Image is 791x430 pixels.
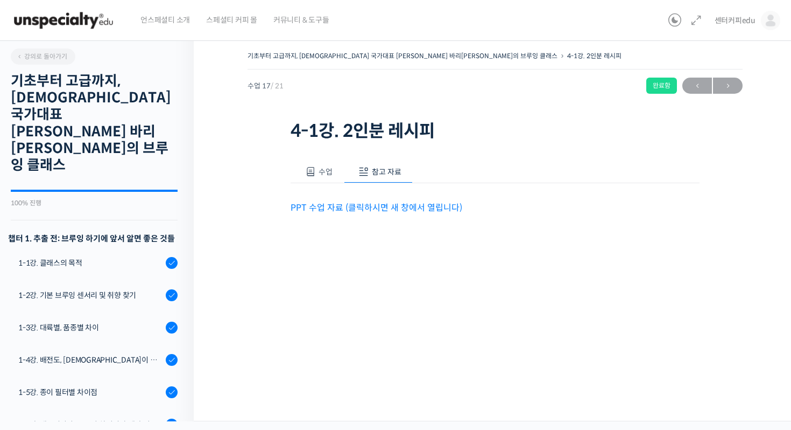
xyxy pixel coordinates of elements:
span: ← [682,79,712,93]
span: / 21 [271,81,284,91]
div: 1-3강. 대륙별, 품종별 차이 [18,322,163,334]
div: 1-4강. 배전도, [DEMOGRAPHIC_DATA]이 미치는 영향 [18,354,163,366]
div: 1-5강. 종이 필터별 차이점 [18,386,163,398]
span: 참고 자료 [372,167,401,177]
span: 수업 17 [248,82,284,89]
span: 강의로 돌아가기 [16,52,67,60]
div: 1-1강. 클래스의 목적 [18,257,163,269]
a: 기초부터 고급까지, [DEMOGRAPHIC_DATA] 국가대표 [PERSON_NAME] 바리[PERSON_NAME]의 브루잉 클래스 [248,52,557,60]
a: 4-1강. 2인분 레시피 [567,52,621,60]
div: 100% 진행 [11,200,178,206]
h3: 챕터 1. 추출 전: 브루잉 하기에 앞서 알면 좋은 것들 [8,231,178,246]
a: 다음→ [713,78,743,94]
span: 센터커피edu [715,16,755,25]
a: ←이전 [682,78,712,94]
div: 완료함 [646,78,677,94]
a: PPT 수업 자료 (클릭하시면 새 창에서 열립니다) [291,202,462,213]
span: 수업 [319,167,333,177]
div: 1-2강. 기본 브루잉 센서리 및 취향 찾기 [18,289,163,301]
span: → [713,79,743,93]
h2: 기초부터 고급까지, [DEMOGRAPHIC_DATA] 국가대표 [PERSON_NAME] 바리[PERSON_NAME]의 브루잉 클래스 [11,73,178,174]
h1: 4-1강. 2인분 레시피 [291,121,700,141]
a: 강의로 돌아가기 [11,48,75,65]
